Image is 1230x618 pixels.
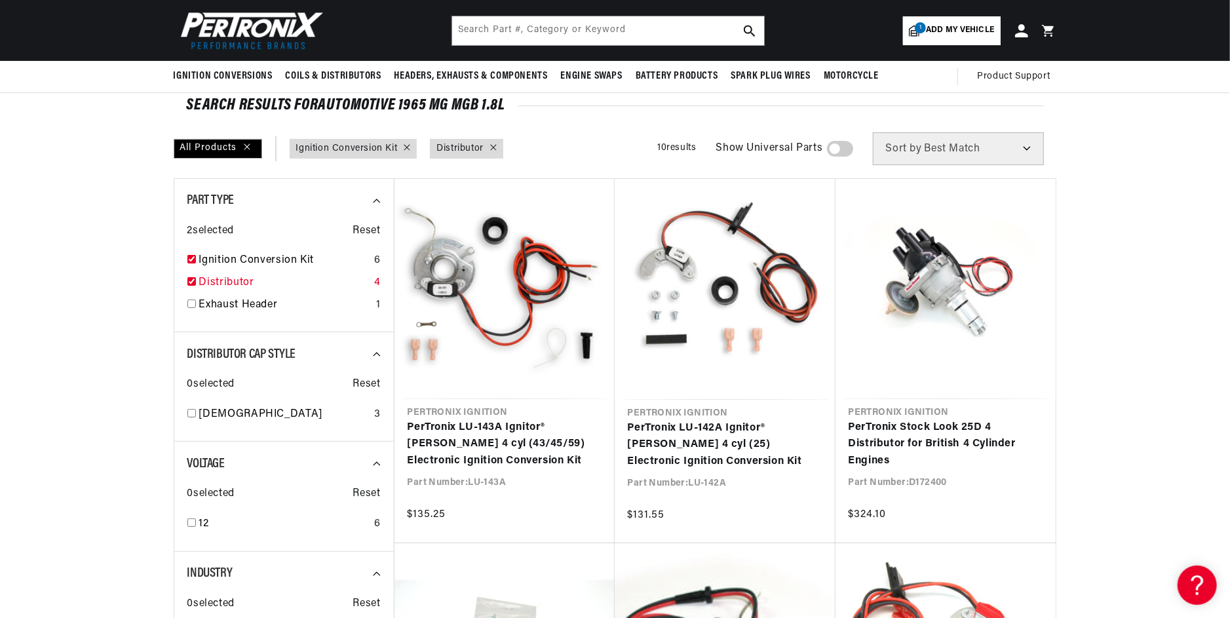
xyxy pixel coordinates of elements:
span: Industry [187,567,233,580]
span: Ignition Conversions [174,69,273,83]
div: 3 [374,406,381,423]
span: 0 selected [187,596,235,613]
span: Battery Products [636,69,718,83]
span: Product Support [978,69,1050,84]
div: SEARCH RESULTS FOR Automotive 1965 MG MGB 1.8L [187,99,1044,112]
summary: Headers, Exhausts & Components [388,61,554,92]
span: 10 results [657,143,696,153]
summary: Motorcycle [817,61,885,92]
a: Exhaust Header [199,297,371,314]
span: Motorcycle [824,69,879,83]
span: 2 selected [187,223,234,240]
a: [DEMOGRAPHIC_DATA] [199,406,369,423]
div: 1 [376,297,381,314]
summary: Ignition Conversions [174,61,279,92]
a: PerTronix LU-143A Ignitor® [PERSON_NAME] 4 cyl (43/45/59) Electronic Ignition Conversion Kit [408,419,602,470]
span: Reset [353,596,381,613]
span: Add my vehicle [926,24,994,37]
span: Spark Plug Wires [731,69,811,83]
summary: Engine Swaps [554,61,629,92]
span: Part Type [187,194,234,207]
a: PerTronix LU-142A Ignitor® [PERSON_NAME] 4 cyl (25) Electronic Ignition Conversion Kit [628,420,822,471]
div: 6 [374,252,381,269]
span: 0 selected [187,376,235,393]
div: 6 [374,516,381,533]
span: Reset [353,376,381,393]
span: Show Universal Parts [716,140,823,157]
a: 12 [199,516,369,533]
span: Reset [353,486,381,503]
a: Distributor [436,142,484,156]
span: Distributor Cap Style [187,348,296,361]
span: Voltage [187,457,225,471]
span: Sort by [886,144,922,154]
select: Sort by [873,132,1044,165]
a: 1Add my vehicle [903,16,1000,45]
summary: Coils & Distributors [279,61,388,92]
summary: Product Support [978,61,1057,92]
a: Ignition Conversion Kit [199,252,369,269]
span: 0 selected [187,486,235,503]
div: 4 [374,275,381,292]
a: Ignition Conversion Kit [296,142,398,156]
input: Search Part #, Category or Keyword [452,16,764,45]
summary: Battery Products [629,61,725,92]
span: Engine Swaps [561,69,623,83]
button: search button [735,16,764,45]
span: Coils & Distributors [286,69,381,83]
span: 1 [915,22,926,33]
img: Pertronix [174,8,324,53]
a: PerTronix Stock Look 25D 4 Distributor for British 4 Cylinder Engines [849,419,1043,470]
a: Distributor [199,275,369,292]
summary: Spark Plug Wires [724,61,817,92]
span: Reset [353,223,381,240]
div: All Products [174,139,262,159]
span: Headers, Exhausts & Components [394,69,548,83]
